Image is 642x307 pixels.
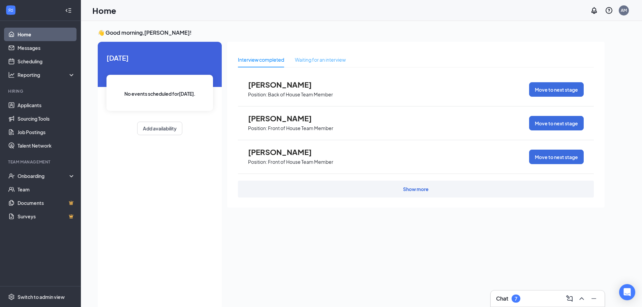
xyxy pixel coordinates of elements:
[578,295,586,303] svg: ChevronUp
[18,210,75,223] a: SurveysCrown
[576,293,587,304] button: ChevronUp
[137,122,182,135] button: Add availability
[590,6,598,14] svg: Notifications
[621,7,627,13] div: AM
[106,53,213,63] span: [DATE]
[18,294,65,300] div: Switch to admin view
[496,295,508,302] h3: Chat
[529,116,584,130] button: Move to next stage
[18,41,75,55] a: Messages
[8,71,15,78] svg: Analysis
[565,295,574,303] svg: ComposeMessage
[92,5,116,16] h1: Home
[403,186,429,192] div: Show more
[18,71,75,78] div: Reporting
[529,150,584,164] button: Move to next stage
[18,28,75,41] a: Home
[18,183,75,196] a: Team
[18,173,69,179] div: Onboarding
[8,159,74,165] div: Team Management
[18,139,75,152] a: Talent Network
[248,91,267,98] p: Position:
[18,196,75,210] a: DocumentsCrown
[529,82,584,97] button: Move to next stage
[7,7,14,13] svg: WorkstreamLogo
[18,125,75,139] a: Job Postings
[18,55,75,68] a: Scheduling
[564,293,575,304] button: ComposeMessage
[238,56,284,63] div: Interview completed
[588,293,599,304] button: Minimize
[268,125,333,131] p: Front of House Team Member
[268,159,333,165] p: Front of House Team Member
[515,296,517,302] div: 7
[248,80,322,89] span: [PERSON_NAME]
[8,294,15,300] svg: Settings
[18,112,75,125] a: Sourcing Tools
[248,148,322,156] span: [PERSON_NAME]
[248,125,267,131] p: Position:
[124,90,195,97] span: No events scheduled for [DATE] .
[65,7,72,14] svg: Collapse
[590,295,598,303] svg: Minimize
[619,284,635,300] div: Open Intercom Messenger
[605,6,613,14] svg: QuestionInfo
[248,114,322,123] span: [PERSON_NAME]
[8,173,15,179] svg: UserCheck
[18,98,75,112] a: Applicants
[8,88,74,94] div: Hiring
[248,159,267,165] p: Position:
[98,29,605,36] h3: 👋 Good morning, [PERSON_NAME] !
[295,56,346,63] div: Waiting for an interview
[268,91,333,98] p: Back of House Team Member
